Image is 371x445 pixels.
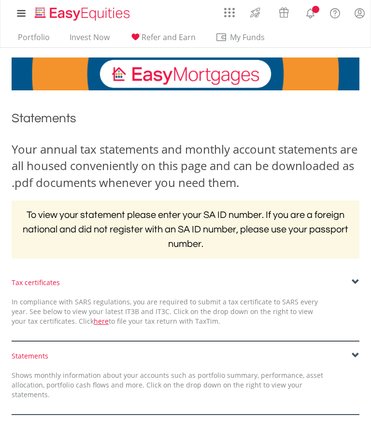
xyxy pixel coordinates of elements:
[215,31,279,43] span: My Funds
[12,112,76,125] span: Statements
[14,32,54,47] a: Portfolio
[12,351,359,361] div: Statements
[323,2,347,22] a: FAQ's and Support
[4,371,337,400] div: Shows monthly information about your accounts such as portfolio summary, performance, asset alloc...
[276,5,292,20] img: vouchers-v2.svg
[12,141,359,191] div: Your annual tax statements and monthly account statements are all housed conveniently on this pag...
[79,316,220,326] span: Click to file your tax return with TaxTim.
[12,278,359,287] div: Tax certificates
[12,57,359,90] img: EasyMortage Promotion Banner
[31,2,134,22] a: Home page
[94,316,109,326] a: here
[142,32,196,43] span: Refer and Earn
[298,2,323,22] a: Notifications
[224,7,235,18] img: grid-menu-icon.svg
[270,2,298,20] a: Vouchers
[12,297,318,326] span: In compliance with SARS regulations, you are required to submit a tax certificate to SARS every y...
[12,201,359,258] h2: To view your statement please enter your SA ID number. If you are a foreign national and did not ...
[126,32,200,47] a: Refer and Earn
[218,2,241,18] a: AppsGrid
[247,5,263,20] img: thrive-v2.svg
[66,32,114,47] a: Invest Now
[33,6,134,22] img: EasyEquities_Logo.png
